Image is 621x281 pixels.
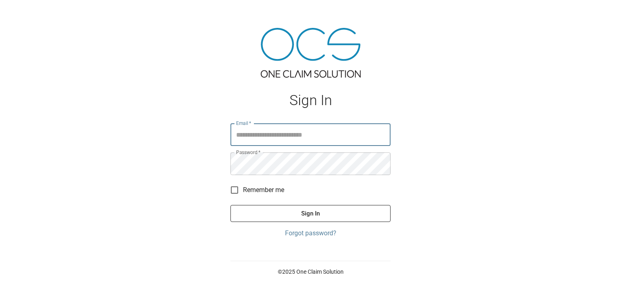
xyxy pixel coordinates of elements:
label: Email [236,120,251,127]
img: ocs-logo-tra.png [261,28,361,78]
button: Sign In [230,205,391,222]
span: Remember me [243,185,284,195]
img: ocs-logo-white-transparent.png [10,5,42,21]
label: Password [236,149,260,156]
h1: Sign In [230,92,391,109]
a: Forgot password? [230,228,391,238]
p: © 2025 One Claim Solution [230,268,391,276]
